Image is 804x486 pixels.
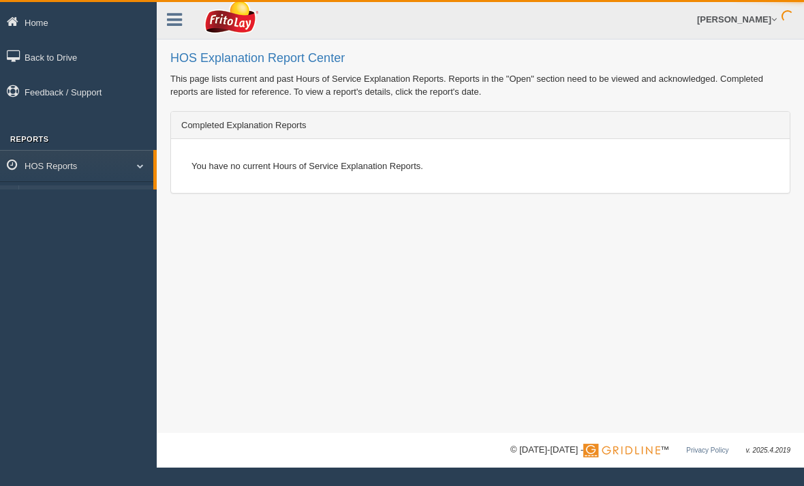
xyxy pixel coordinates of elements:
div: Completed Explanation Reports [171,112,790,139]
a: HOS Explanation Report Center [25,185,153,210]
a: Privacy Policy [686,446,728,454]
h2: HOS Explanation Report Center [170,52,790,65]
span: v. 2025.4.2019 [746,446,790,454]
div: © [DATE]-[DATE] - ™ [510,443,790,457]
img: Gridline [583,444,660,457]
div: You have no current Hours of Service Explanation Reports. [181,149,779,183]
